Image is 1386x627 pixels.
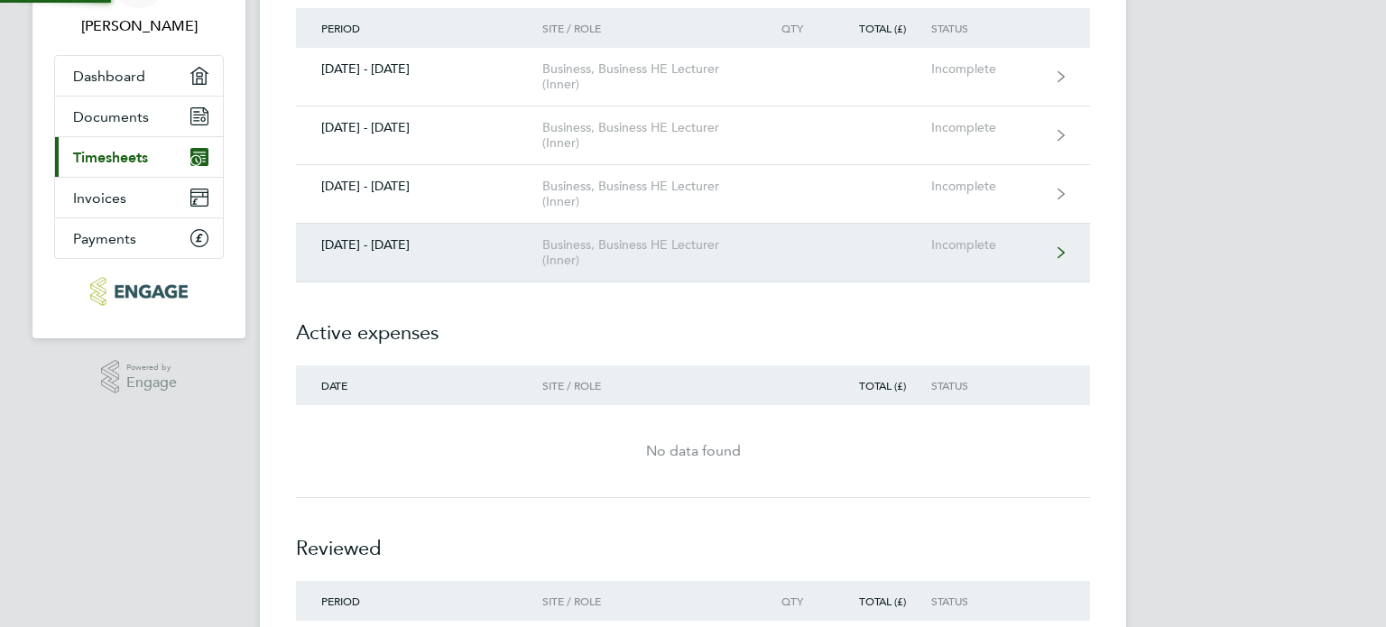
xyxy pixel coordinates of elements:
[542,237,749,268] div: Business, Business HE Lecturer (Inner)
[73,149,148,166] span: Timesheets
[296,179,542,194] div: [DATE] - [DATE]
[296,106,1090,165] a: [DATE] - [DATE]Business, Business HE Lecturer (Inner)Incomplete
[542,179,749,209] div: Business, Business HE Lecturer (Inner)
[90,277,187,306] img: carbonrecruitment-logo-retina.png
[73,108,149,125] span: Documents
[101,360,178,394] a: Powered byEngage
[73,68,145,85] span: Dashboard
[126,375,177,391] span: Engage
[828,595,931,607] div: Total (£)
[828,379,931,392] div: Total (£)
[296,282,1090,365] h2: Active expenses
[542,120,749,151] div: Business, Business HE Lecturer (Inner)
[296,440,1090,462] div: No data found
[126,360,177,375] span: Powered by
[55,56,223,96] a: Dashboard
[73,230,136,247] span: Payments
[296,48,1090,106] a: [DATE] - [DATE]Business, Business HE Lecturer (Inner)Incomplete
[542,22,749,34] div: Site / Role
[931,179,1042,194] div: Incomplete
[296,237,542,253] div: [DATE] - [DATE]
[931,379,1042,392] div: Status
[321,594,360,608] span: Period
[828,22,931,34] div: Total (£)
[931,595,1042,607] div: Status
[931,22,1042,34] div: Status
[54,15,224,37] span: Ronak Jani
[749,595,828,607] div: Qty
[296,498,1090,581] h2: Reviewed
[296,120,542,135] div: [DATE] - [DATE]
[296,165,1090,224] a: [DATE] - [DATE]Business, Business HE Lecturer (Inner)Incomplete
[931,61,1042,77] div: Incomplete
[296,61,542,77] div: [DATE] - [DATE]
[55,178,223,217] a: Invoices
[73,189,126,207] span: Invoices
[296,379,542,392] div: Date
[749,22,828,34] div: Qty
[931,237,1042,253] div: Incomplete
[54,277,224,306] a: Go to home page
[931,120,1042,135] div: Incomplete
[55,97,223,136] a: Documents
[542,595,749,607] div: Site / Role
[55,137,223,177] a: Timesheets
[321,21,360,35] span: Period
[542,61,749,92] div: Business, Business HE Lecturer (Inner)
[296,224,1090,282] a: [DATE] - [DATE]Business, Business HE Lecturer (Inner)Incomplete
[542,379,749,392] div: Site / Role
[55,218,223,258] a: Payments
